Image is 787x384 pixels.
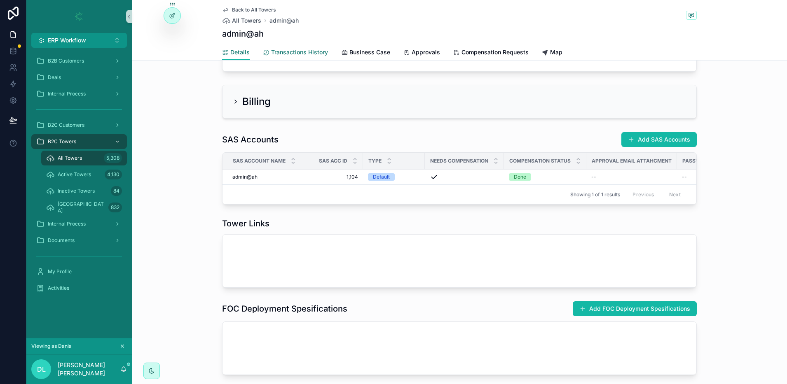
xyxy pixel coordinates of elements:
span: SAS Account Name [233,158,286,164]
span: Documents [48,237,75,244]
a: Map [542,45,562,61]
div: 84 [111,186,122,196]
span: Needs Compensation [430,158,488,164]
span: Internal Process [48,91,86,97]
span: ERP Workflow [48,36,86,44]
a: Internal Process [31,86,127,101]
span: Back to All Towers [232,7,276,13]
h2: Billing [242,95,271,108]
a: Transactions History [263,45,328,61]
a: 1,104 [306,174,358,180]
span: Compensation Status [509,158,571,164]
span: -- [682,174,687,180]
span: All Towers [58,155,82,161]
a: B2C Customers [31,118,127,133]
div: Done [514,173,526,181]
div: 4,130 [105,170,122,179]
a: -- [682,174,734,180]
a: All Towers5,308 [41,151,127,165]
p: [PERSON_NAME] [PERSON_NAME] [58,361,120,377]
span: admin@ah [232,174,258,180]
span: Internal Process [48,221,86,227]
a: Inactive Towers84 [41,184,127,198]
span: B2C Customers [48,122,84,128]
a: admin@ah [269,16,299,25]
div: 5,308 [104,153,122,163]
a: Deals [31,70,127,85]
a: My Profile [31,264,127,279]
button: Add SAS Accounts [621,132,697,147]
div: scrollable content [26,48,132,306]
h1: SAS Accounts [222,134,279,145]
span: DL [37,364,46,374]
a: -- [591,174,672,180]
a: Documents [31,233,127,248]
span: Details [230,48,250,56]
h1: Tower Links [222,218,269,229]
span: Inactive Towers [58,188,95,194]
a: Business Case [341,45,390,61]
span: Deals [48,74,61,81]
span: Compensation Requests [461,48,529,56]
span: -- [591,174,596,180]
span: My Profile [48,268,72,275]
span: All Towers [232,16,261,25]
a: All Towers [222,16,261,25]
span: Viewing as Dania [31,343,72,349]
span: Showing 1 of 1 results [570,191,620,198]
span: B2C Towers [48,138,76,145]
span: SAS Acc ID [319,158,347,164]
span: Active Towers [58,171,91,178]
a: Approvals [403,45,440,61]
a: B2C Towers [31,134,127,149]
span: [GEOGRAPHIC_DATA] [58,201,105,214]
img: App logo [73,10,86,23]
button: Select Button [31,33,127,48]
span: Approval Email Attahcment [592,158,672,164]
a: B2B Customers [31,54,127,68]
a: Details [222,45,250,61]
span: Approvals [412,48,440,56]
span: Password [682,158,711,164]
a: [GEOGRAPHIC_DATA]832 [41,200,127,215]
span: Transactions History [271,48,328,56]
a: Back to All Towers [222,7,276,13]
span: Type [368,158,382,164]
span: B2B Customers [48,58,84,64]
span: Map [550,48,562,56]
div: 832 [108,202,122,212]
a: admin@ah [232,174,296,180]
a: Done [509,173,581,181]
button: Add FOC Deployment Spesifications [573,301,697,316]
span: Business Case [349,48,390,56]
h1: FOC Deployment Spesifications [222,303,347,314]
div: Default [373,173,390,181]
h1: admin@ah [222,28,264,40]
span: Activities [48,285,69,291]
a: Compensation Requests [453,45,529,61]
a: Internal Process [31,216,127,231]
a: Active Towers4,130 [41,167,127,182]
a: Default [368,173,420,181]
a: Activities [31,281,127,296]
